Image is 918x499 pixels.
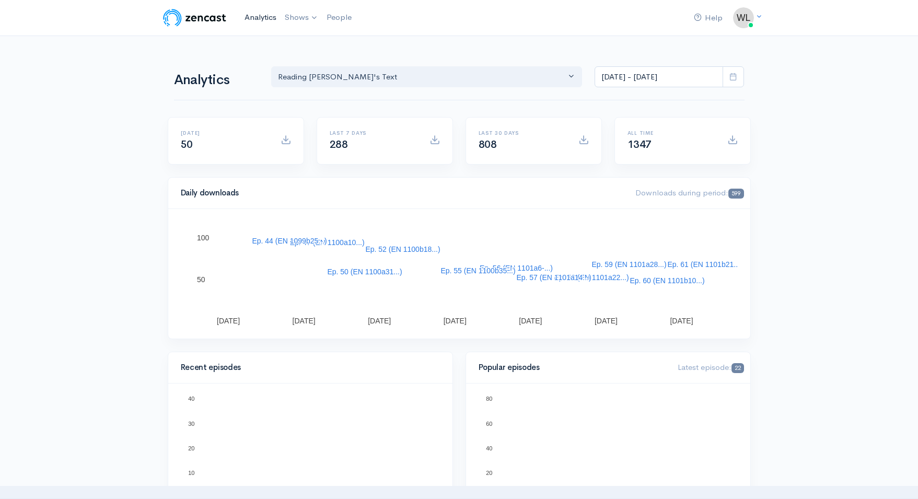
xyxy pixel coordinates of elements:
[670,317,693,325] text: [DATE]
[292,317,315,325] text: [DATE]
[516,273,591,282] text: Ep. 57 (EN 1101a14...)
[628,130,715,136] h6: All time
[365,245,440,253] text: Ep. 52 (EN 1100b18...)
[281,6,322,29] a: Shows
[594,317,617,325] text: [DATE]
[479,138,497,151] span: 808
[346,434,363,440] text: Ep. 61
[644,455,660,461] text: Ep. 57
[690,7,727,29] a: Help
[258,427,275,433] text: Ep. 59
[174,73,259,88] h1: Analytics
[271,66,583,88] button: Reading Aristotle's Text
[197,234,210,242] text: 100
[628,138,652,151] span: 1347
[479,264,552,272] text: Ep. 56 (EN 1101a6-...)
[188,396,194,402] text: 40
[197,275,205,284] text: 50
[217,317,240,325] text: [DATE]
[214,422,231,428] text: Ep. 58
[486,420,492,426] text: 60
[733,7,754,28] img: ...
[600,453,617,459] text: Ep. 55
[181,138,193,151] span: 50
[486,396,492,402] text: 80
[181,363,434,372] h4: Recent episodes
[443,317,466,325] text: [DATE]
[188,420,194,426] text: 30
[512,417,529,423] text: Ep. 54
[635,188,743,198] span: Downloads during period:
[390,444,406,450] text: Ep. 62
[440,266,515,275] text: Ep. 55 (EN 1100b35...)
[630,276,704,285] text: Ep. 60 (EN 1101b10...)
[252,237,327,245] text: Ep. 44 (EN 1099b25...)
[181,130,268,136] h6: [DATE]
[278,71,566,83] div: Reading [PERSON_NAME]'s Text
[728,189,743,199] span: 599
[595,66,723,88] input: analytics date range selector
[556,440,573,447] text: Ep. 56
[479,363,666,372] h4: Popular episodes
[240,6,281,29] a: Analytics
[302,449,319,456] text: Ep. 60
[181,222,738,326] svg: A chart.
[188,445,194,451] text: 20
[327,268,402,276] text: Ep. 50 (ΕΝ 1100a31...)
[479,130,566,136] h6: Last 30 days
[554,273,629,282] text: Ep. 58 (EN 1101a22...)
[289,238,364,247] text: Ep. 47 (EN 1100a10...)
[368,317,391,325] text: [DATE]
[678,362,743,372] span: Latest episode:
[181,189,623,198] h4: Daily downloads
[591,260,666,269] text: Ep. 59 (EN 1101a28...)
[486,470,492,476] text: 20
[188,470,194,476] text: 10
[486,445,492,451] text: 40
[667,260,742,269] text: Ep. 61 (EN 1101b21...)
[519,317,542,325] text: [DATE]
[330,130,417,136] h6: Last 7 days
[688,458,704,464] text: Ep. 44
[161,7,228,28] img: ZenCast Logo
[731,363,743,373] span: 22
[330,138,348,151] span: 288
[322,6,356,29] a: People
